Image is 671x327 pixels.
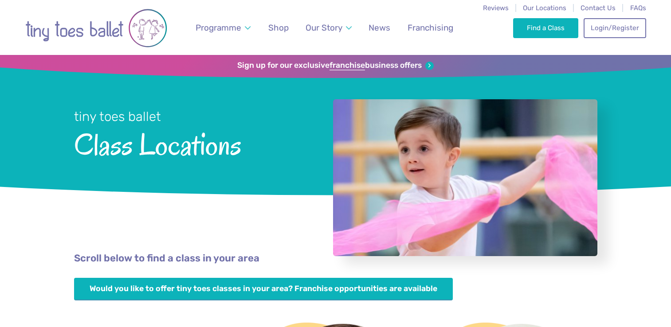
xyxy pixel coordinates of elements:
[403,17,457,38] a: Franchising
[237,61,434,70] a: Sign up for our exclusivefranchisebusiness offers
[483,4,509,12] a: Reviews
[264,17,293,38] a: Shop
[369,23,390,33] span: News
[330,61,365,70] strong: franchise
[74,109,161,124] small: tiny toes ballet
[306,23,342,33] span: Our Story
[74,278,453,300] a: Would you like to offer tiny toes classes in your area? Franchise opportunities are available
[191,17,255,38] a: Programme
[523,4,566,12] a: Our Locations
[301,17,356,38] a: Our Story
[584,18,646,38] a: Login/Register
[581,4,616,12] a: Contact Us
[74,125,310,161] span: Class Locations
[408,23,453,33] span: Franchising
[513,18,578,38] a: Find a Class
[25,6,167,51] img: tiny toes ballet
[630,4,646,12] a: FAQs
[365,17,395,38] a: News
[74,252,597,265] p: Scroll below to find a class in your area
[268,23,289,33] span: Shop
[196,23,241,33] span: Programme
